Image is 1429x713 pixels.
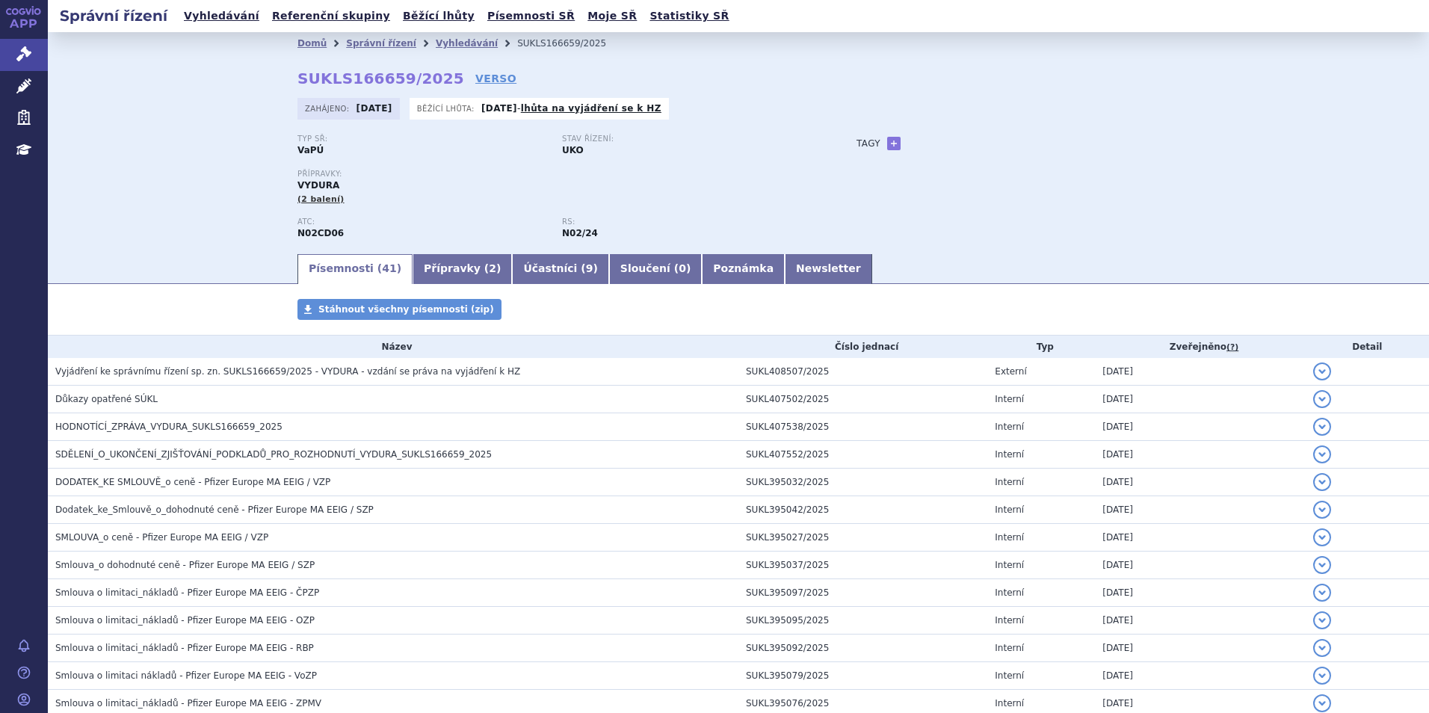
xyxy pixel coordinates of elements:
span: Interní [995,587,1024,598]
span: Interní [995,615,1024,626]
span: Dodatek_ke_Smlouvě_o_dohodnuté ceně - Pfizer Europe MA EEIG / SZP [55,504,374,515]
a: lhůta na vyjádření se k HZ [521,103,661,114]
a: Newsletter [785,254,872,284]
p: RS: [562,217,812,226]
td: [DATE] [1095,552,1305,579]
span: Interní [995,532,1024,543]
span: Zahájeno: [305,102,352,114]
a: Sloučení (0) [609,254,702,284]
a: Statistiky SŘ [645,6,733,26]
td: SUKL407502/2025 [738,386,987,413]
span: Interní [995,698,1024,709]
span: Externí [995,366,1026,377]
p: Stav řízení: [562,135,812,143]
strong: SUKLS166659/2025 [297,70,464,87]
td: SUKL395027/2025 [738,524,987,552]
button: detail [1313,473,1331,491]
a: Domů [297,38,327,49]
td: [DATE] [1095,441,1305,469]
td: [DATE] [1095,496,1305,524]
p: - [481,102,661,114]
span: Interní [995,394,1024,404]
span: 0 [679,262,686,274]
button: detail [1313,445,1331,463]
p: Přípravky: [297,170,827,179]
strong: rimegepant [562,228,598,238]
strong: RIMEGEPANT [297,228,344,238]
h3: Tagy [857,135,880,152]
a: Vyhledávání [179,6,264,26]
td: SUKL407552/2025 [738,441,987,469]
button: detail [1313,390,1331,408]
td: [DATE] [1095,413,1305,441]
a: Vyhledávání [436,38,498,49]
span: SDĚLENÍ_O_UKONČENÍ_ZJIŠŤOVÁNÍ_PODKLADŮ_PRO_ROZHODNUTÍ_VYDURA_SUKLS166659_2025 [55,449,492,460]
button: detail [1313,501,1331,519]
th: Číslo jednací [738,336,987,358]
span: Smlouva o limitaci nákladů - Pfizer Europe MA EEIG - VoZP [55,670,317,681]
button: detail [1313,418,1331,436]
span: DODATEK_KE SMLOUVĚ_o ceně - Pfizer Europe MA EEIG / VZP [55,477,330,487]
span: Smlouva o limitaci_nákladů - Pfizer Europe MA EEIG - ZPMV [55,698,321,709]
a: Správní řízení [346,38,416,49]
li: SUKLS166659/2025 [517,32,626,55]
th: Detail [1306,336,1429,358]
span: 2 [489,262,496,274]
button: detail [1313,584,1331,602]
button: detail [1313,667,1331,685]
span: Interní [995,449,1024,460]
span: Důkazy opatřené SÚKL [55,394,158,404]
td: SUKL395037/2025 [738,552,987,579]
button: detail [1313,362,1331,380]
td: [DATE] [1095,607,1305,635]
td: [DATE] [1095,579,1305,607]
td: SUKL395097/2025 [738,579,987,607]
td: [DATE] [1095,662,1305,690]
button: detail [1313,556,1331,574]
td: SUKL395095/2025 [738,607,987,635]
td: SUKL395092/2025 [738,635,987,662]
td: SUKL395079/2025 [738,662,987,690]
a: Stáhnout všechny písemnosti (zip) [297,299,501,320]
button: detail [1313,611,1331,629]
span: Interní [995,477,1024,487]
span: Interní [995,670,1024,681]
p: Typ SŘ: [297,135,547,143]
a: Běžící lhůty [398,6,479,26]
span: Smlouva o limitaci_nákladů - Pfizer Europe MA EEIG - ČPZP [55,587,319,598]
td: [DATE] [1095,635,1305,662]
span: Interní [995,504,1024,515]
span: Smlouva_o dohodnuté ceně - Pfizer Europe MA EEIG / SZP [55,560,315,570]
button: detail [1313,528,1331,546]
span: Interní [995,643,1024,653]
td: SUKL395042/2025 [738,496,987,524]
a: Poznámka [702,254,785,284]
a: + [887,137,901,150]
span: Běžící lhůta: [417,102,478,114]
h2: Správní řízení [48,5,179,26]
strong: UKO [562,145,584,155]
button: detail [1313,694,1331,712]
span: (2 balení) [297,194,345,204]
td: [DATE] [1095,469,1305,496]
a: Přípravky (2) [413,254,512,284]
span: 9 [586,262,593,274]
strong: [DATE] [357,103,392,114]
p: ATC: [297,217,547,226]
span: 41 [382,262,396,274]
button: detail [1313,639,1331,657]
span: Interní [995,560,1024,570]
td: SUKL408507/2025 [738,358,987,386]
span: Stáhnout všechny písemnosti (zip) [318,304,494,315]
a: Referenční skupiny [268,6,395,26]
span: VYDURA [297,180,339,191]
td: [DATE] [1095,524,1305,552]
span: Vyjádření ke správnímu řízení sp. zn. SUKLS166659/2025 - VYDURA - vzdání se práva na vyjádření k HZ [55,366,520,377]
span: Smlouva o limitaci_nákladů - Pfizer Europe MA EEIG - RBP [55,643,314,653]
span: SMLOUVA_o ceně - Pfizer Europe MA EEIG / VZP [55,532,268,543]
th: Název [48,336,738,358]
a: Písemnosti SŘ [483,6,579,26]
td: SUKL407538/2025 [738,413,987,441]
span: Smlouva o limitaci_nákladů - Pfizer Europe MA EEIG - OZP [55,615,315,626]
td: [DATE] [1095,358,1305,386]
